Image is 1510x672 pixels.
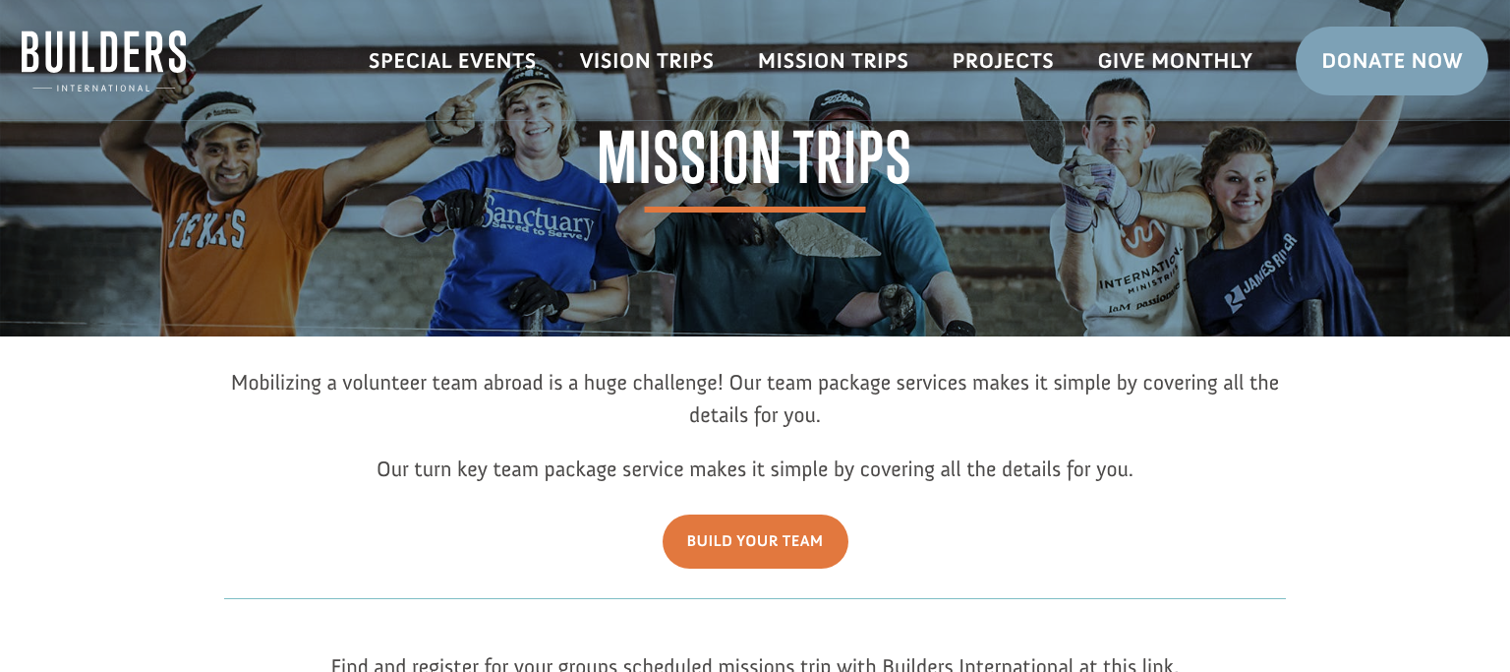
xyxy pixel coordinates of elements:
[558,32,736,90] a: Vision Trips
[1075,32,1274,90] a: Give Monthly
[347,32,558,90] a: Special Events
[597,123,912,213] span: Mission Trips
[931,32,1076,90] a: Projects
[231,369,1280,428] span: Mobilizing a volunteer team abroad is a huge challenge! Our team package services makes it simple...
[22,31,186,92] img: Builders International
[736,32,931,90] a: Mission Trips
[1296,27,1488,95] a: Donate Now
[663,515,848,569] a: Build Your Team
[377,456,1133,482] span: Our turn key team package service makes it simple by covering all the details for you.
